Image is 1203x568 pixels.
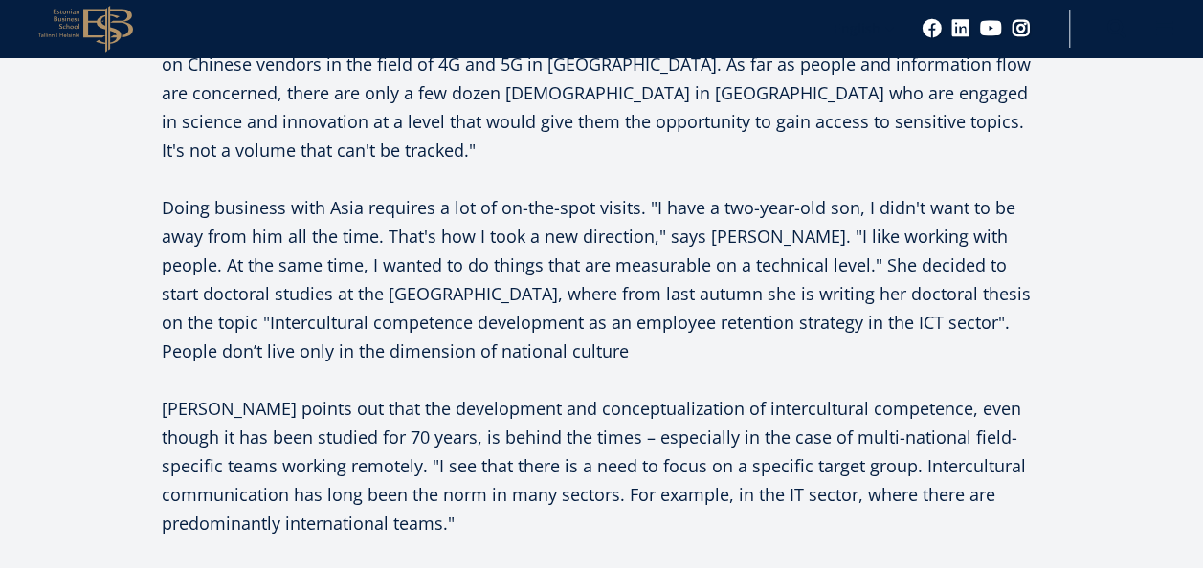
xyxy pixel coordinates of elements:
[951,19,970,38] a: Linkedin
[162,337,1042,365] p: People don’t live only in the dimension of national culture
[162,394,1042,537] p: [PERSON_NAME] points out that the development and conceptualization of intercultural competence, ...
[980,19,1002,38] a: Youtube
[923,19,942,38] a: Facebook
[162,193,1042,337] p: Doing business with Asia requires a lot of on-the-spot visits. "I have a two-year-old son, I didn...
[1012,19,1031,38] a: Instagram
